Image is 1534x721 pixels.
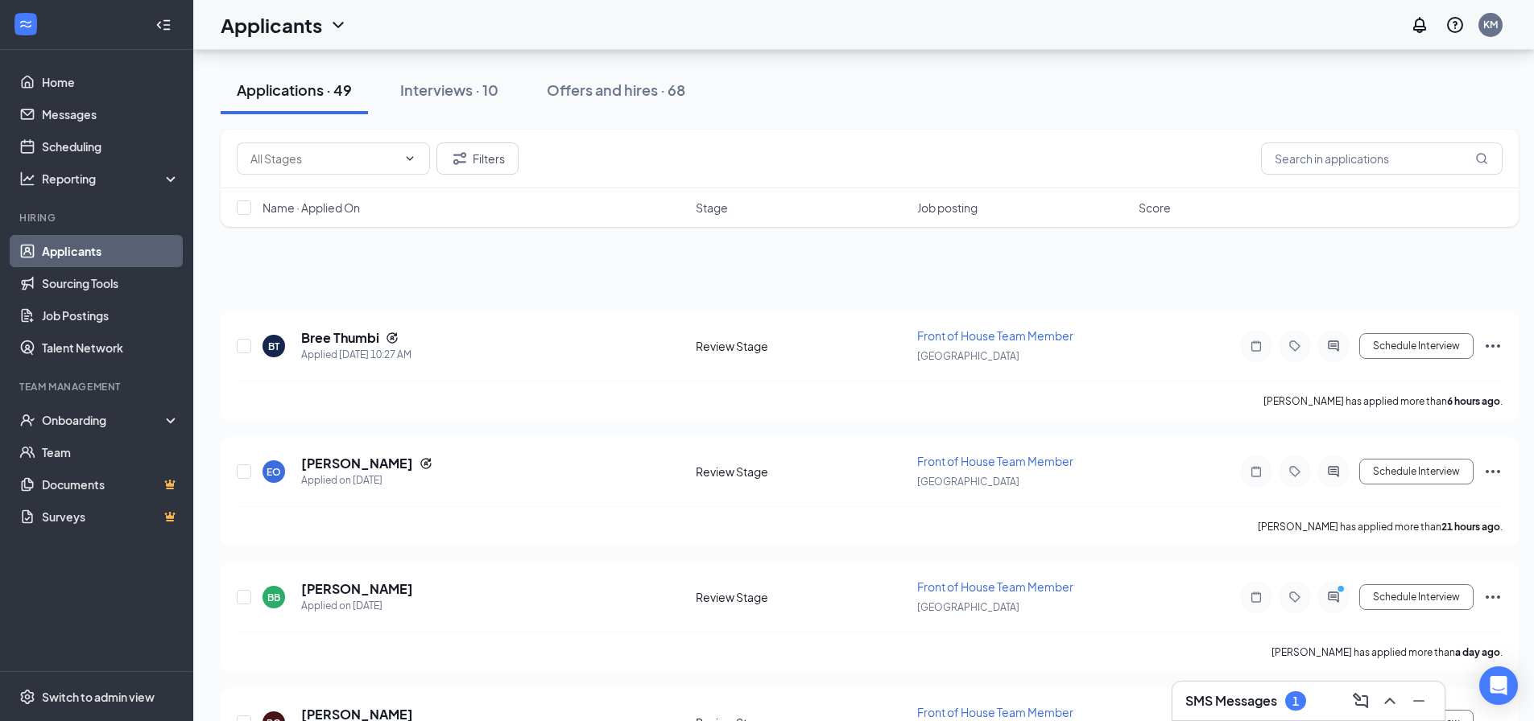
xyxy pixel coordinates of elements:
a: SurveysCrown [42,501,180,533]
a: Scheduling [42,130,180,163]
div: Review Stage [696,589,908,605]
svg: WorkstreamLogo [18,16,34,32]
b: 21 hours ago [1441,521,1500,533]
b: 6 hours ago [1447,395,1500,407]
span: Front of House Team Member [917,328,1073,343]
h1: Applicants [221,11,322,39]
svg: Ellipses [1483,587,1503,607]
div: Switch to admin view [42,689,155,705]
div: Offers and hires · 68 [547,80,685,100]
svg: ChevronDown [329,15,348,35]
input: Search in applications [1261,142,1503,175]
a: DocumentsCrown [42,468,180,501]
p: [PERSON_NAME] has applied more than . [1263,394,1503,408]
span: Front of House Team Member [917,454,1073,468]
div: Applied on [DATE] [301,598,413,614]
svg: Note [1247,591,1266,604]
div: KM [1483,18,1498,31]
svg: Ellipses [1483,462,1503,481]
button: Schedule Interview [1359,333,1474,359]
a: Job Postings [42,299,180,332]
span: Front of House Team Member [917,705,1073,719]
svg: Collapse [155,17,172,33]
input: All Stages [250,150,397,167]
a: Applicants [42,235,180,267]
button: Schedule Interview [1359,459,1474,484]
div: Hiring [19,211,176,225]
div: 1 [1292,694,1299,708]
h3: SMS Messages [1185,692,1277,710]
svg: ActiveChat [1324,340,1343,352]
svg: Tag [1285,340,1305,352]
p: [PERSON_NAME] has applied more than . [1258,520,1503,534]
svg: Reapply [420,457,432,470]
button: Schedule Interview [1359,584,1474,610]
div: Applied [DATE] 10:27 AM [301,347,411,363]
h5: Bree Thumbi [301,329,379,347]
div: Applied on [DATE] [301,472,432,488]
div: BB [267,591,280,604]
svg: Note [1247,340,1266,352]
svg: Minimize [1409,691,1429,711]
a: Home [42,66,180,98]
button: ChevronUp [1377,688,1403,714]
h5: [PERSON_NAME] [301,580,413,598]
svg: Tag [1285,591,1305,604]
svg: ActiveChat [1324,465,1343,478]
svg: Ellipses [1483,336,1503,356]
div: BT [268,340,279,353]
svg: Tag [1285,465,1305,478]
span: [GEOGRAPHIC_DATA] [917,601,1019,613]
svg: Settings [19,689,35,705]
svg: UserCheck [19,412,35,428]
a: Team [42,436,180,468]
span: Name · Applied On [263,200,360,216]
a: Messages [42,98,180,130]
a: Sourcing Tools [42,267,180,299]
span: [GEOGRAPHIC_DATA] [917,476,1019,488]
svg: ChevronUp [1380,691,1400,711]
svg: Reapply [386,332,399,344]
span: Stage [696,200,728,216]
svg: Analysis [19,171,35,187]
div: Reporting [42,171,180,187]
span: Job posting [917,200,978,216]
a: Talent Network [42,332,180,364]
span: Front of House Team Member [917,579,1073,594]
button: Filter Filters [436,142,519,175]
svg: ActiveChat [1324,591,1343,604]
div: Applications · 49 [237,80,352,100]
button: ComposeMessage [1348,688,1374,714]
button: Minimize [1406,688,1432,714]
div: Interviews · 10 [400,80,498,100]
div: Team Management [19,380,176,393]
div: Onboarding [42,412,166,428]
svg: ChevronDown [403,152,416,165]
span: [GEOGRAPHIC_DATA] [917,350,1019,362]
svg: MagnifyingGlass [1475,152,1488,165]
svg: QuestionInfo [1445,15,1465,35]
svg: Note [1247,465,1266,478]
svg: Filter [450,149,469,168]
b: a day ago [1455,646,1500,658]
p: [PERSON_NAME] has applied more than . [1271,645,1503,659]
svg: Notifications [1410,15,1429,35]
h5: [PERSON_NAME] [301,455,413,472]
div: Review Stage [696,463,908,480]
svg: ComposeMessage [1351,691,1371,711]
span: Score [1139,200,1171,216]
svg: PrimaryDot [1333,584,1353,597]
div: Review Stage [696,338,908,354]
div: EO [267,465,281,479]
div: Open Intercom Messenger [1479,666,1518,705]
